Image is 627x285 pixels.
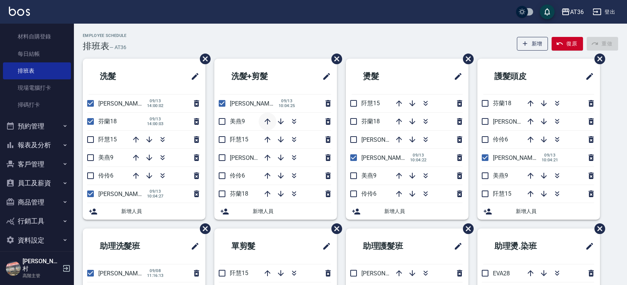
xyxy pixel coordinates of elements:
span: 芬蘭18 [361,118,380,125]
h6: — AT36 [109,44,126,51]
span: 10:04:25 [279,103,295,108]
span: 刪除班表 [457,48,475,70]
span: 美燕9 [98,154,113,161]
span: 09/08 [147,268,164,273]
span: [PERSON_NAME]11 [98,190,149,198]
span: 修改班表的標題 [581,68,594,85]
span: EVA28 [493,270,510,277]
span: 伶伶6 [493,136,508,143]
a: 每日結帳 [3,45,71,62]
div: 新增人員 [477,203,600,220]
h2: 洗髮 [89,63,157,90]
span: 09/13 [147,99,164,103]
a: 現場電腦打卡 [3,79,71,96]
div: 新增人員 [214,203,337,220]
span: 刪除班表 [589,48,606,70]
span: 新增人員 [384,207,463,215]
h2: 洗髮+剪髮 [220,63,298,90]
span: 09/13 [542,153,558,158]
span: 美燕9 [493,172,508,179]
span: 10:04:22 [410,158,427,162]
span: 阡慧15 [230,269,248,277]
span: 14:00:03 [147,121,164,126]
span: 09/13 [410,153,427,158]
img: Logo [9,7,30,16]
span: 阡慧15 [361,100,380,107]
a: 掃碼打卡 [3,96,71,113]
span: 修改班表的標題 [318,237,331,255]
span: 新增人員 [253,207,331,215]
span: 芬蘭18 [493,100,511,107]
span: [PERSON_NAME]11 [361,154,412,161]
span: 刪除班表 [326,48,343,70]
span: 美燕9 [230,118,245,125]
button: 行銷工具 [3,212,71,231]
span: 14:00:02 [147,103,164,108]
span: 09/13 [147,189,164,194]
h2: Employee Schedule [83,33,127,38]
button: 報表及分析 [3,135,71,155]
img: Person [6,261,21,276]
button: 資料設定 [3,231,71,250]
span: 修改班表的標題 [186,68,200,85]
h3: 排班表 [83,41,109,51]
h2: 助理護髮班 [352,233,432,260]
h2: 護髮頭皮 [483,63,559,90]
button: 預約管理 [3,117,71,136]
span: 修改班表的標題 [449,237,463,255]
span: [PERSON_NAME]58 [361,270,412,277]
h5: [PERSON_NAME]村 [23,258,60,272]
span: 09/13 [147,117,164,121]
span: 阡慧15 [230,136,248,143]
span: 阡慧15 [98,136,117,143]
span: 09/13 [279,99,295,103]
button: 客戶管理 [3,155,71,174]
span: [PERSON_NAME]55 [98,270,149,277]
span: 修改班表的標題 [581,237,594,255]
h2: 助理燙.染班 [483,233,564,260]
div: 新增人員 [346,203,468,220]
button: 復原 [552,37,583,51]
h2: 單剪髮 [220,233,292,260]
span: 刪除班表 [326,218,343,240]
a: 排班表 [3,62,71,79]
h2: 燙髮 [352,63,420,90]
button: 商品管理 [3,193,71,212]
span: 伶伶6 [230,172,245,179]
h2: 助理洗髮班 [89,233,168,260]
span: [PERSON_NAME]16 [230,154,281,161]
span: 新增人員 [516,207,594,215]
button: AT36 [558,4,587,20]
span: [PERSON_NAME]11 [493,154,544,161]
span: 阡慧15 [493,190,511,197]
div: 新增人員 [83,203,205,220]
button: 員工及薪資 [3,174,71,193]
span: 10:04:21 [542,158,558,162]
span: [PERSON_NAME]16 [361,136,412,143]
span: 刪除班表 [457,218,475,240]
div: AT36 [570,7,584,17]
span: 刪除班表 [194,48,212,70]
button: save [540,4,555,19]
span: 芬蘭18 [230,190,248,197]
span: 伶伶6 [98,172,113,179]
span: [PERSON_NAME]16 [98,100,149,107]
span: 伶伶6 [361,190,376,197]
span: 美燕9 [361,172,376,179]
span: 刪除班表 [194,218,212,240]
button: 新增 [517,37,548,51]
span: 11:16:13 [147,273,164,278]
a: 材料自購登錄 [3,28,71,45]
span: 修改班表的標題 [186,237,200,255]
span: [PERSON_NAME]16 [493,118,544,125]
span: [PERSON_NAME]11 [230,100,281,107]
button: 登出 [590,5,618,19]
span: 刪除班表 [589,218,606,240]
span: 10:04:27 [147,194,164,199]
span: 修改班表的標題 [449,68,463,85]
span: 修改班表的標題 [318,68,331,85]
span: 芬蘭18 [98,118,117,125]
span: 新增人員 [121,207,200,215]
p: 高階主管 [23,272,60,279]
